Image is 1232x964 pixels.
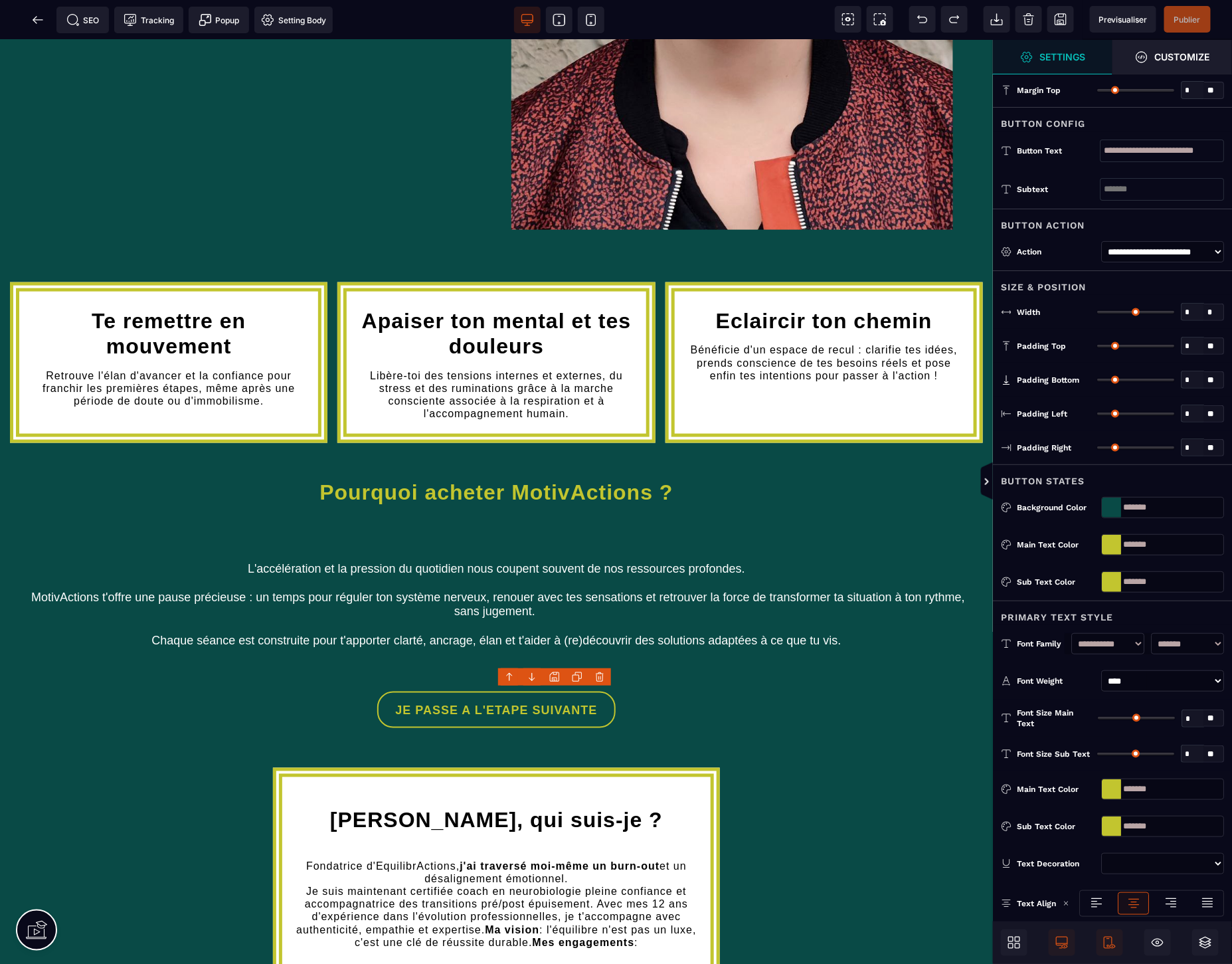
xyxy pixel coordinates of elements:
span: Padding Right [1017,442,1071,453]
strong: Settings [1040,52,1086,62]
span: Preview [1090,6,1156,33]
strong: Customize [1155,52,1210,62]
span: Publier [1174,15,1201,25]
b: Mes engagements [533,898,635,909]
span: Open Style Manager [1112,40,1232,74]
text: Libère-toi des tensions internes et externes, du stress et des ruminations grâce à la marche cons... [357,326,636,384]
b: j'ai traversé moi-même un burn-out [460,821,660,832]
h1: Pourquoi acheter MotivActions ? [20,433,973,472]
span: Padding Bottom [1017,375,1079,385]
span: Font Size Sub Text [1017,749,1090,759]
span: Padding Top [1017,341,1066,351]
p: Text Align [1001,897,1056,910]
text: Bénéficie d'un espace de recul : clarifie tes idées, prends conscience de tes besoins réels et po... [685,300,964,345]
span: SEO [66,13,100,27]
span: Tracking [124,13,174,27]
div: Primary Text Style [993,601,1232,625]
text: Fondatrice d'EquilibrActions, et un désalignement émotionnel. Je suis maintenant certifiée coach ... [292,801,701,939]
button: JE PASSE A L'ETAPE SUIVANTE [377,652,616,688]
div: Sub Text Color [1017,575,1096,589]
div: Font Weight [1017,674,1096,688]
div: Action [1017,245,1096,258]
div: Text Decoration [1017,857,1096,870]
span: Settings [993,40,1112,74]
text: Retrouve l'élan d'avancer et la confiance pour franchir les premières étapes, même après une péri... [29,326,308,371]
h1: [PERSON_NAME], qui suis-je ? [292,761,701,800]
span: View components [835,6,861,33]
h1: Eclaircir ton chemin [685,262,964,300]
span: Popup [199,13,240,27]
span: Padding Left [1017,409,1067,419]
div: Button Config [993,107,1232,132]
span: L'accélération et la pression du quotidien nous coupent souvent de nos ressources profondes. Moti... [28,523,968,608]
span: Font Size Main Text [1017,708,1093,729]
h1: Te remettre en mouvement [29,262,308,326]
span: Open Blocks [1001,929,1027,956]
div: Button Text [1017,144,1100,157]
div: Sub Text Color [1017,820,1096,833]
div: Background Color [1017,501,1096,514]
span: Margin Top [1017,85,1061,96]
b: Ma vision [485,885,539,896]
h1: Apaiser ton mental et tes douleurs [357,262,636,326]
div: Size & Position [993,270,1232,295]
div: Button Action [993,209,1232,233]
span: Hide/Show Block [1144,929,1171,956]
span: Previsualiser [1099,15,1148,25]
span: Width [1017,307,1040,318]
span: Desktop Only [1049,929,1075,956]
div: Main Text Color [1017,538,1096,551]
div: Button States [993,464,1232,489]
span: Mobile Only [1097,929,1123,956]
span: Open Layers [1192,929,1219,956]
div: Font Family [1017,637,1065,650]
img: loading [1063,900,1069,907]
span: Setting Body [261,13,326,27]
div: Subtext [1017,183,1100,196]
span: Screenshot [867,6,893,33]
div: Main Text Color [1017,783,1096,796]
